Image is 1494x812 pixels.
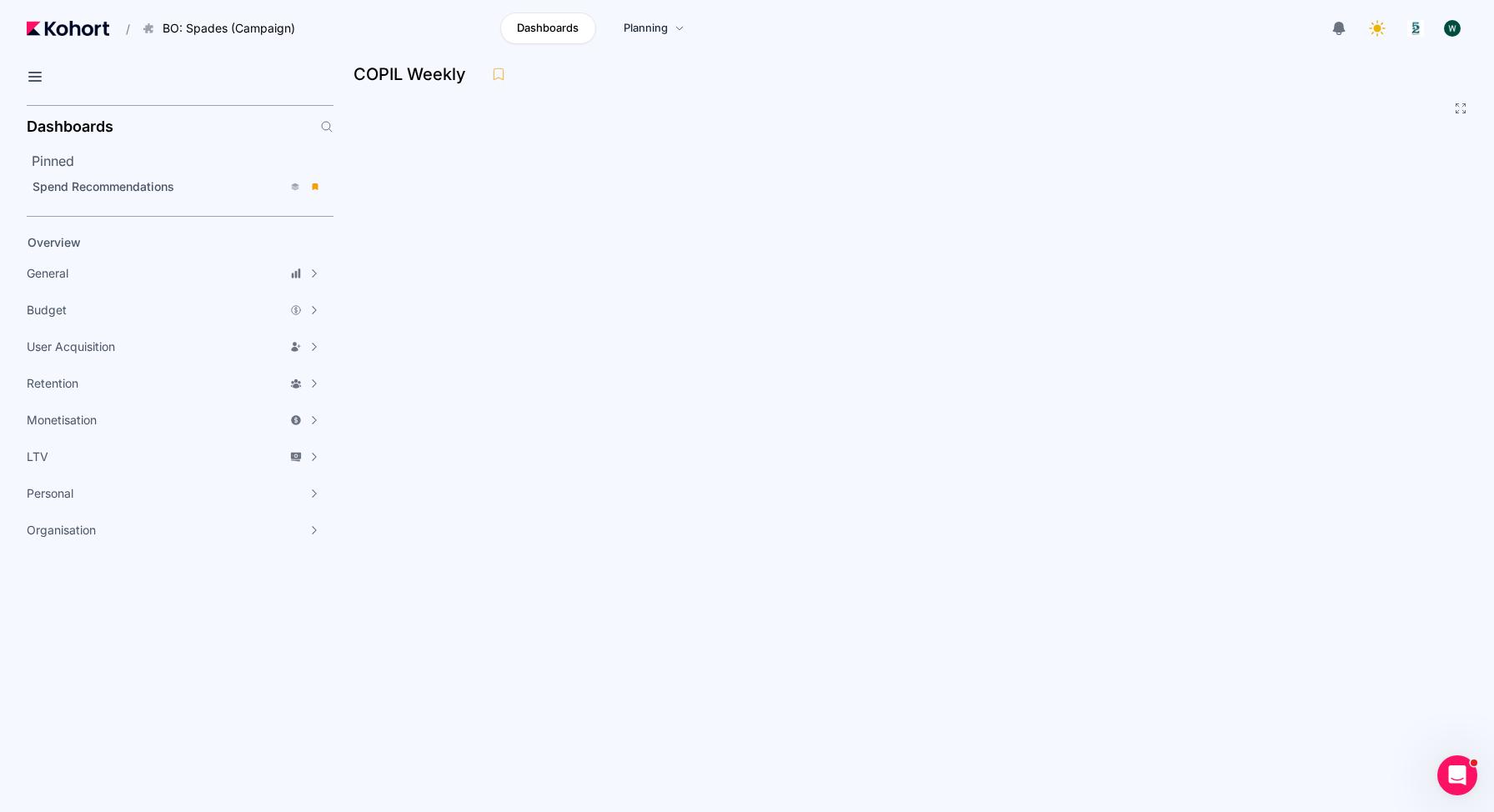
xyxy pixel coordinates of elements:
[27,522,96,539] span: Organisation
[27,412,97,429] span: Monetisation
[606,13,702,44] a: Planning
[27,174,328,199] a: Spend Recommendations
[28,235,81,249] span: Overview
[113,20,130,38] span: /
[1454,102,1467,115] button: Fullscreen
[163,20,295,37] span: BO: Spades (Campaign)
[27,21,109,36] img: Kohort logo
[1437,755,1477,795] iframe: Intercom live chat
[27,375,78,392] span: Retention
[517,20,579,37] span: Dashboards
[624,20,668,37] span: Planning
[27,265,68,282] span: General
[22,230,305,255] a: Overview
[27,485,73,502] span: Personal
[27,119,113,134] h2: Dashboards
[353,66,476,83] h3: COPIL Weekly
[33,179,174,193] span: Spend Recommendations
[1407,20,1424,37] img: logo_logo_images_1_20240607072359498299_20240828135028712857.jpeg
[27,449,48,465] span: LTV
[32,151,333,171] h2: Pinned
[27,302,67,318] span: Budget
[500,13,596,44] a: Dashboards
[133,14,313,43] button: BO: Spades (Campaign)
[27,338,115,355] span: User Acquisition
